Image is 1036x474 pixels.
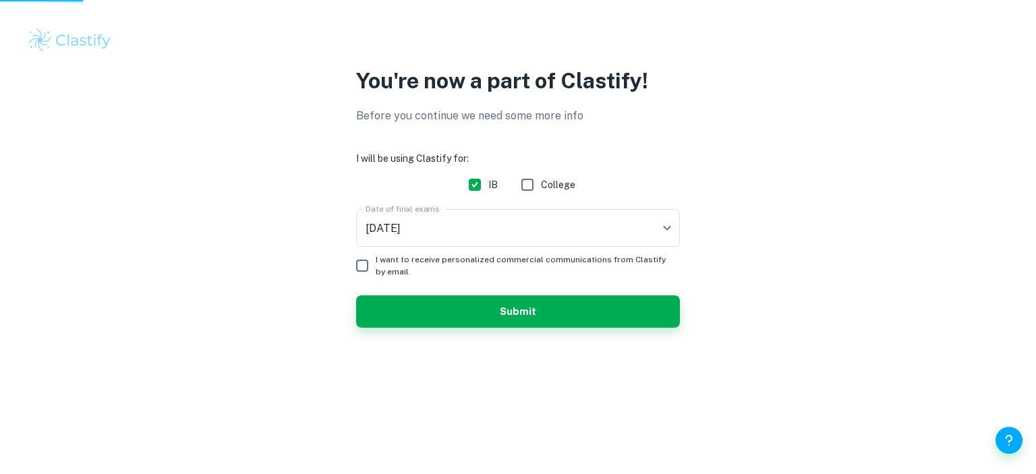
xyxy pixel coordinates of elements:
h6: I will be using Clastify for: [356,151,680,166]
span: IB [488,177,498,192]
a: Clastify logo [27,27,1009,54]
img: Clastify logo [27,27,113,54]
div: [DATE] [356,209,680,247]
span: I want to receive personalized commercial communications from Clastify by email. [376,254,669,278]
p: Before you continue we need some more info [356,108,680,124]
p: You're now a part of Clastify! [356,65,680,97]
span: College [541,177,575,192]
label: Date of final exams [366,203,439,214]
button: Help and Feedback [996,427,1023,454]
button: Submit [356,295,680,328]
